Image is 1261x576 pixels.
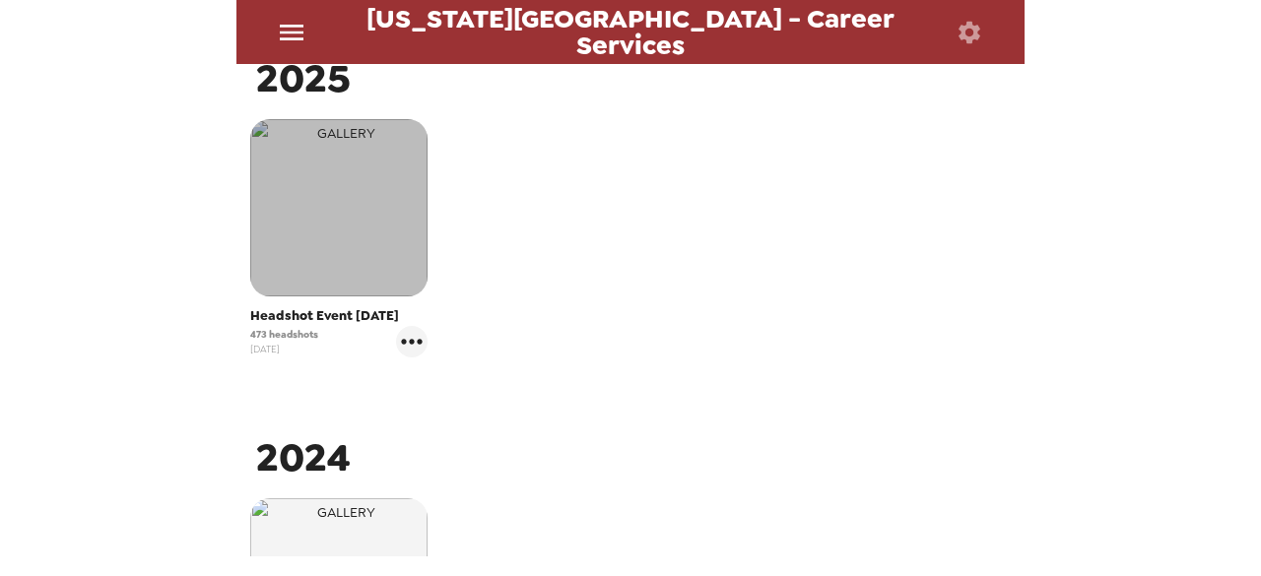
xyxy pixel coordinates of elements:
button: gallery menu [396,326,428,357]
span: 473 headshots [250,327,318,342]
span: [DATE] [250,342,318,356]
img: gallery [250,119,428,296]
span: 2024 [256,431,351,483]
span: Headshot Event [DATE] [250,306,428,326]
span: 2025 [256,52,351,104]
span: [US_STATE][GEOGRAPHIC_DATA] - Career Services [323,6,937,58]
